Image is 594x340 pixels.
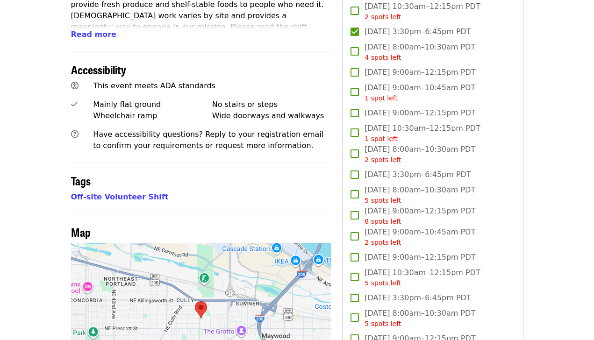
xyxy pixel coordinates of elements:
span: Accessibility [71,61,126,78]
div: Wide doorways and walkways [212,110,331,121]
span: [DATE] 3:30pm–6:45pm PDT [365,26,471,37]
a: Off-site Volunteer Shift [71,192,169,201]
span: [DATE] 8:00am–10:30am PDT [365,184,475,205]
span: 2 spots left [365,239,401,246]
span: Map [71,224,91,240]
span: 5 spots left [365,279,401,287]
span: [DATE] 3:30pm–6:45pm PDT [365,169,471,180]
span: [DATE] 10:30am–12:15pm PDT [365,1,480,22]
span: 2 spots left [365,13,401,21]
span: 1 spot left [365,135,398,142]
span: 8 spots left [365,218,401,225]
i: check icon [71,100,78,109]
span: 5 spots left [365,320,401,327]
div: Wheelchair ramp [93,110,212,121]
span: [DATE] 10:30am–12:15pm PDT [365,267,480,288]
span: 4 spots left [365,54,401,61]
span: This event meets ADA standards [93,81,215,90]
button: Read more [71,29,116,40]
span: [DATE] 10:30am–12:15pm PDT [365,123,480,144]
span: [DATE] 9:00am–10:45am PDT [365,227,475,248]
span: 2 spots left [365,156,401,163]
span: [DATE] 8:00am–10:30am PDT [365,308,475,329]
span: [DATE] 3:30pm–6:45pm PDT [365,292,471,304]
span: Tags [71,172,91,189]
div: No stairs or steps [212,99,331,110]
span: 5 spots left [365,197,401,204]
div: Mainly flat ground [93,99,212,110]
span: Read more [71,30,116,39]
span: [DATE] 9:00am–10:45am PDT [365,82,475,103]
span: Have accessibility questions? Reply to your registration email to confirm your requirements or re... [93,130,323,150]
i: question-circle icon [71,130,79,139]
span: [DATE] 9:00am–12:15pm PDT [365,252,475,263]
span: [DATE] 8:00am–10:30am PDT [365,144,475,165]
span: 1 spot left [365,94,398,102]
span: [DATE] 9:00am–12:15pm PDT [365,67,475,78]
span: [DATE] 9:00am–12:15pm PDT [365,107,475,119]
span: [DATE] 8:00am–10:30am PDT [365,42,475,63]
span: [DATE] 9:00am–12:15pm PDT [365,205,475,227]
i: universal-access icon [71,81,79,90]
